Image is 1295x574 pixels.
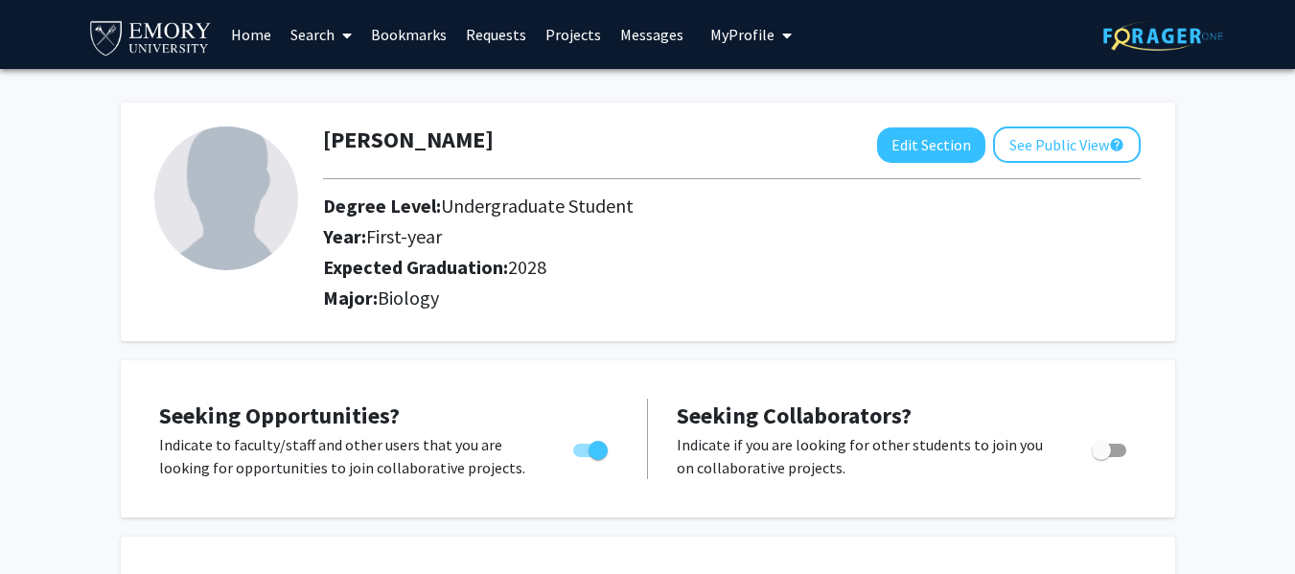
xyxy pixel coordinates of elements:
[378,286,439,310] span: Biology
[323,256,1033,279] h2: Expected Graduation:
[87,15,215,58] img: Emory University Logo
[993,126,1141,163] button: See Public View
[456,1,536,68] a: Requests
[877,127,985,163] button: Edit Section
[323,287,1141,310] h2: Major:
[441,194,634,218] span: Undergraduate Student
[154,126,298,270] img: Profile Picture
[361,1,456,68] a: Bookmarks
[159,433,537,479] p: Indicate to faculty/staff and other users that you are looking for opportunities to join collabor...
[677,401,912,430] span: Seeking Collaborators?
[677,433,1055,479] p: Indicate if you are looking for other students to join you on collaborative projects.
[611,1,693,68] a: Messages
[1103,21,1223,51] img: ForagerOne Logo
[323,225,1033,248] h2: Year:
[281,1,361,68] a: Search
[508,255,546,279] span: 2028
[323,126,494,154] h1: [PERSON_NAME]
[566,433,618,462] div: Toggle
[1109,133,1124,156] mat-icon: help
[159,401,400,430] span: Seeking Opportunities?
[536,1,611,68] a: Projects
[366,224,442,248] span: First-year
[1084,433,1137,462] div: Toggle
[221,1,281,68] a: Home
[14,488,81,560] iframe: Chat
[323,195,1033,218] h2: Degree Level:
[710,25,775,44] span: My Profile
